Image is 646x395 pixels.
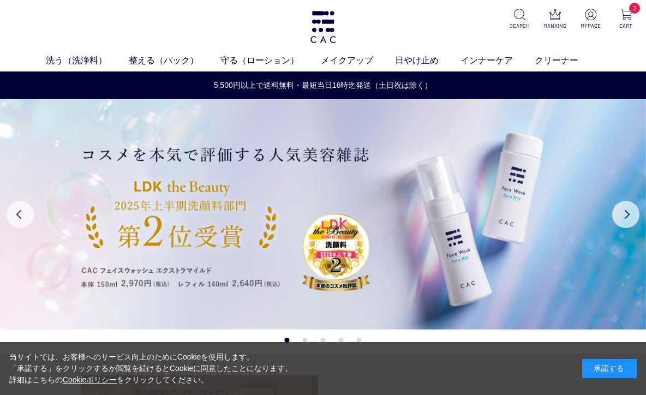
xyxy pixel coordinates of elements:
[357,338,362,343] button: 5 of 5
[46,54,129,67] a: 洗う（洗浄料）
[129,54,220,67] a: 整える（パック）
[614,22,637,30] p: CART
[1,80,645,91] a: 5,500円以上で送料無料・最短当日16時迄発送（土日祝は除く）
[63,375,117,384] a: Cookieポリシー
[579,22,602,30] p: MYPAGE
[220,54,321,67] a: 守る（ローション）
[535,54,600,67] a: クリーナー
[629,3,640,14] span: 2
[285,338,290,343] button: 1 of 5
[303,338,308,343] button: 2 of 5
[614,9,637,30] a: 2 CART
[321,54,395,67] a: メイクアップ
[9,351,293,386] div: 当サイトでは、お客様へのサービス向上のためにCookieを使用します。 「承諾する」をクリックするか閲覧を続けるとCookieに同意したことになります。 詳細はこちらの をクリックしてください。
[339,338,344,343] button: 4 of 5
[543,22,566,30] p: RANKING
[543,9,566,30] a: RANKING
[612,201,639,228] button: Next
[309,11,337,43] img: logo
[582,359,637,378] div: 承諾する
[460,54,535,67] a: インナーケア
[321,338,326,343] button: 3 of 5
[7,201,34,228] button: Previous
[508,9,531,30] a: SEARCH
[508,22,531,30] p: SEARCH
[395,54,460,67] a: 日やけ止め
[579,9,602,30] a: MYPAGE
